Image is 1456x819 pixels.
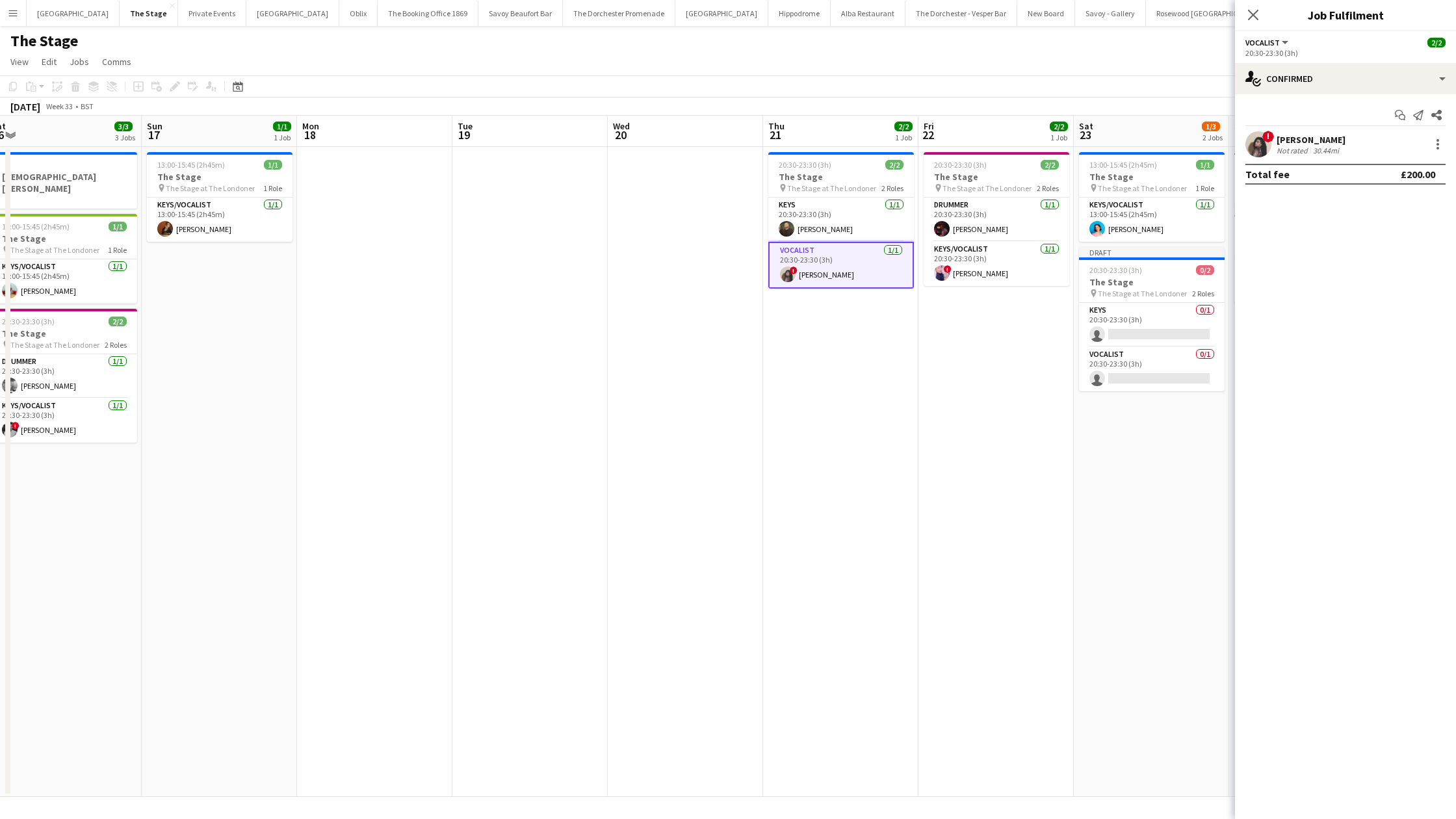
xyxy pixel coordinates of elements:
div: 1 Job [1050,133,1067,142]
button: [GEOGRAPHIC_DATA] [675,1,768,26]
a: Jobs [64,53,94,70]
span: 2/2 [109,317,127,326]
button: Hippodrome [768,1,831,26]
button: Alba Restaurant [831,1,905,26]
span: 2/2 [1050,122,1068,131]
div: £200.00 [1401,168,1435,181]
app-card-role: Keys0/120:30-23:30 (3h) [1079,303,1225,347]
app-card-role: Keys/Vocalist1/113:00-15:45 (2h45m)[PERSON_NAME] [1234,259,1380,304]
h3: Job Fulfilment [1235,6,1456,23]
div: 3 Jobs [115,133,135,142]
span: 2 Roles [1037,183,1059,193]
button: The Booking Office 1869 [378,1,478,26]
span: 1/1 [264,160,282,170]
h3: The Stage [1079,171,1225,183]
span: ! [12,422,19,430]
span: 20:30-23:30 (3h) [779,160,831,170]
button: The Stage [120,1,178,26]
span: 1/3 [1202,122,1220,131]
span: The Stage at The Londoner [166,183,255,193]
button: Oblix [339,1,378,26]
app-card-role: Drummer1/120:30-23:30 (3h)[PERSON_NAME] [924,198,1069,242]
span: 1/1 [109,222,127,231]
button: The Dorchester - Vesper Bar [905,1,1017,26]
span: ! [944,265,952,273]
div: Draft [1079,247,1225,257]
span: 2/2 [885,160,903,170]
span: Vocalist [1245,38,1280,47]
span: 13:00-15:45 (2h45m) [2,222,70,231]
span: 2 Roles [105,340,127,350]
span: 17 [145,127,162,142]
h3: The Stage [147,171,292,183]
div: 20:30-23:30 (3h) [1245,48,1446,58]
app-job-card: 13:00-15:45 (2h45m)1/1The Stage The Stage at The Londoner1 RoleKeys/Vocalist1/113:00-15:45 (2h45m... [147,152,292,242]
span: 20:30-23:30 (3h) [934,160,987,170]
span: 24 [1232,127,1250,142]
a: Comms [97,53,136,70]
app-job-card: 13:00-15:45 (2h45m)1/1The Stage The Stage at The Londoner1 RoleKeys/Vocalist1/113:00-15:45 (2h45m... [1234,214,1380,304]
button: Private Events [178,1,246,26]
span: Fri [924,120,934,132]
button: Savoy Beaufort Bar [478,1,563,26]
div: Total fee [1245,168,1290,181]
button: Savoy - Gallery [1075,1,1146,26]
div: 2 Jobs [1202,133,1223,142]
span: Week 33 [43,101,75,111]
span: 20:30-23:30 (3h) [2,317,55,326]
span: Sun [1234,120,1250,132]
span: The Stage at The Londoner [942,183,1032,193]
button: Vocalist [1245,38,1290,47]
div: 1 Job [274,133,291,142]
span: The Stage at The Londoner [10,245,99,255]
h3: The Stage [924,171,1069,183]
app-card-role: Keys1/120:30-23:30 (3h)[PERSON_NAME] [768,198,914,242]
span: 19 [456,127,473,142]
span: Mon [302,120,319,132]
app-job-card: 20:30-23:30 (3h)2/2The Stage The Stage at The Londoner2 RolesDrummer1/120:30-23:30 (3h)[PERSON_NA... [924,152,1069,286]
span: 2/2 [1041,160,1059,170]
span: The Stage at The Londoner [10,340,99,350]
span: Tue [458,120,473,132]
span: 2 Roles [881,183,903,193]
button: [GEOGRAPHIC_DATA] [246,1,339,26]
div: 30.44mi [1310,146,1342,155]
app-job-card: 20:30-23:30 (3h)2/2The Stage The Stage at The Londoner2 RolesKeys1/120:30-23:30 (3h)[PERSON_NAME]... [768,152,914,289]
span: 23 [1077,127,1093,142]
app-job-card: [PERSON_NAME] to be moved here [1234,152,1380,209]
span: ! [790,266,798,274]
button: New Board [1017,1,1075,26]
a: Edit [36,53,62,70]
span: 2/2 [1427,38,1446,47]
span: Comms [102,56,131,68]
span: 13:00-15:45 (2h45m) [157,160,225,170]
span: 1 Role [1195,183,1214,193]
span: The Stage at The Londoner [1098,183,1187,193]
span: 22 [922,127,934,142]
span: 0/2 [1196,265,1214,275]
span: 1/1 [273,122,291,131]
app-job-card: 13:00-15:45 (2h45m)1/1The Stage The Stage at The Londoner1 RoleKeys/Vocalist1/113:00-15:45 (2h45m... [1079,152,1225,242]
div: Confirmed [1235,63,1456,94]
span: Edit [42,56,57,68]
button: Rosewood [GEOGRAPHIC_DATA] [1146,1,1273,26]
span: 20:30-23:30 (3h) [1089,265,1142,275]
button: The Dorchester Promenade [563,1,675,26]
span: 20 [611,127,630,142]
span: 21 [766,127,785,142]
h3: The Stage [768,171,914,183]
h1: The Stage [10,31,78,51]
span: Thu [768,120,785,132]
span: Wed [613,120,630,132]
span: 2/2 [894,122,913,131]
app-job-card: Draft20:30-23:30 (3h)0/2The Stage The Stage at The Londoner2 RolesKeys0/120:30-23:30 (3h) Vocalis... [1079,247,1225,391]
span: The Stage at The Londoner [1098,289,1187,298]
span: 1 Role [108,245,127,255]
span: The Stage at The Londoner [787,183,876,193]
